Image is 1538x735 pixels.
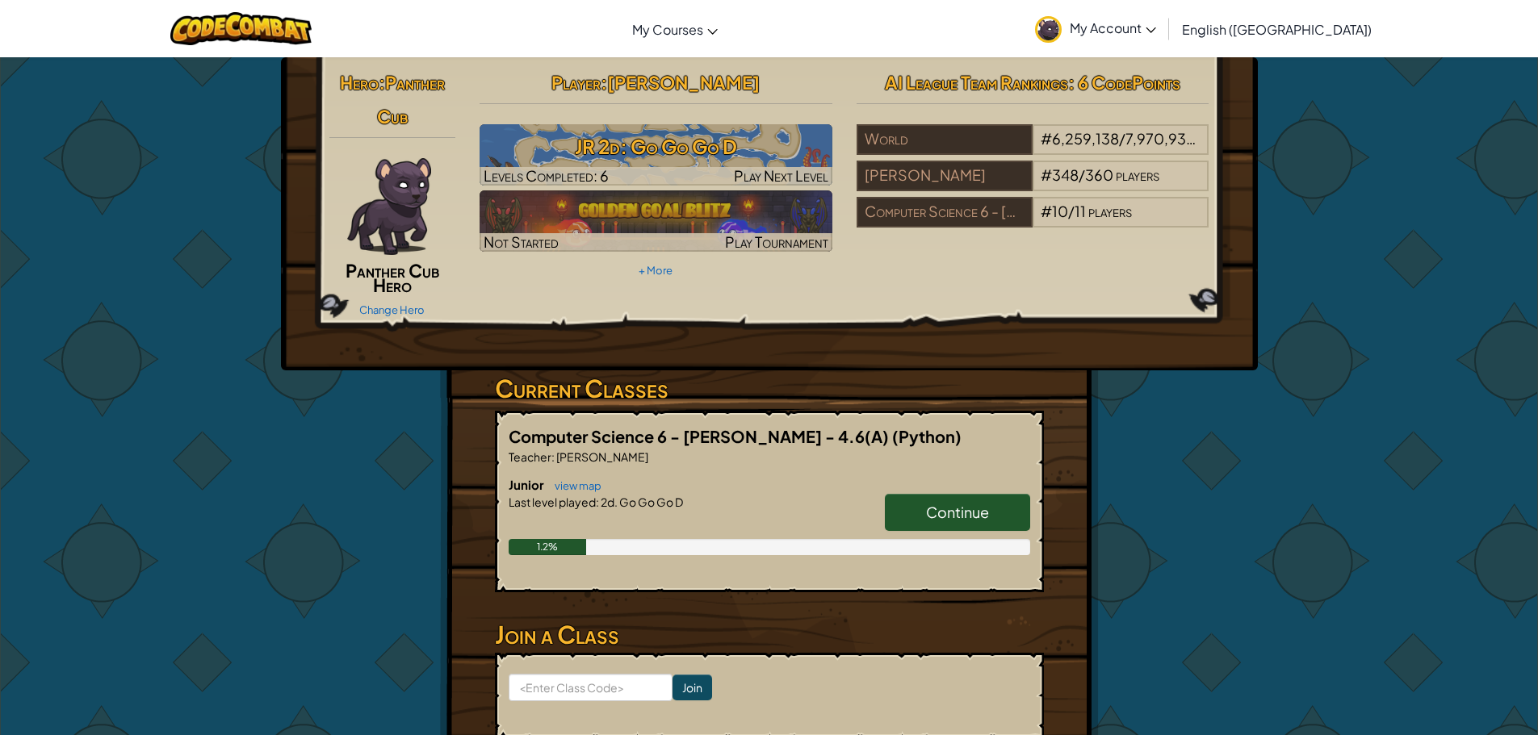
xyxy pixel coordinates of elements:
[857,197,1033,228] div: Computer Science 6 - [PERSON_NAME] - 4.6(A)
[377,71,445,127] span: Panther Cub
[1041,165,1052,184] span: #
[725,232,828,251] span: Play Tournament
[1085,165,1113,184] span: 360
[892,426,962,446] span: (Python)
[484,166,609,185] span: Levels Completed: 6
[484,232,559,251] span: Not Started
[547,479,601,492] a: view map
[551,449,555,464] span: :
[1052,165,1079,184] span: 348
[857,176,1209,194] a: [PERSON_NAME]#348/360players
[607,71,760,94] span: [PERSON_NAME]
[359,303,425,316] a: Change Hero
[551,71,601,94] span: Player
[639,264,673,277] a: + More
[480,190,832,252] img: Golden Goal
[509,449,551,464] span: Teacher
[734,166,828,185] span: Play Next Level
[347,158,431,255] img: Pantera%20Cub_PaperDoll.png
[346,259,439,296] span: Panther Cub Hero
[170,12,312,45] img: CodeCombat logo
[857,124,1033,155] div: World
[480,124,832,186] a: Play Next Level
[1088,202,1132,220] span: players
[509,426,892,446] span: Computer Science 6 - [PERSON_NAME] - 4.6(A)
[555,449,648,464] span: [PERSON_NAME]
[1027,3,1164,54] a: My Account
[632,21,703,38] span: My Courses
[596,495,599,509] span: :
[1075,202,1086,220] span: 11
[618,495,683,509] span: Go Go Go D
[1070,19,1156,36] span: My Account
[1174,7,1380,51] a: English ([GEOGRAPHIC_DATA])
[1041,202,1052,220] span: #
[885,71,1068,94] span: AI League Team Rankings
[1079,165,1085,184] span: /
[1068,202,1075,220] span: /
[624,7,726,51] a: My Courses
[1125,129,1196,148] span: 7,970,937
[340,71,379,94] span: Hero
[599,495,618,509] span: 2d.
[480,124,832,186] img: JR 2d: Go Go Go D
[1052,202,1068,220] span: 10
[1068,71,1180,94] span: : 6 CodePoints
[857,161,1033,191] div: [PERSON_NAME]
[480,190,832,252] a: Not StartedPlay Tournament
[509,674,673,701] input: <Enter Class Code>
[673,674,712,700] input: Join
[480,128,832,165] h3: JR 2d: Go Go Go D
[926,503,989,521] span: Continue
[1119,129,1125,148] span: /
[495,616,1044,653] h3: Join a Class
[1116,165,1159,184] span: players
[495,370,1044,407] h3: Current Classes
[1182,21,1372,38] span: English ([GEOGRAPHIC_DATA])
[1052,129,1119,148] span: 6,259,138
[1041,129,1052,148] span: #
[1196,129,1240,148] span: players
[857,212,1209,231] a: Computer Science 6 - [PERSON_NAME] - 4.6(A)#10/11players
[509,477,547,492] span: Junior
[1035,16,1062,43] img: avatar
[379,71,385,94] span: :
[601,71,607,94] span: :
[509,495,596,509] span: Last level played
[509,539,587,555] div: 1.2%
[857,140,1209,158] a: World#6,259,138/7,970,937players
